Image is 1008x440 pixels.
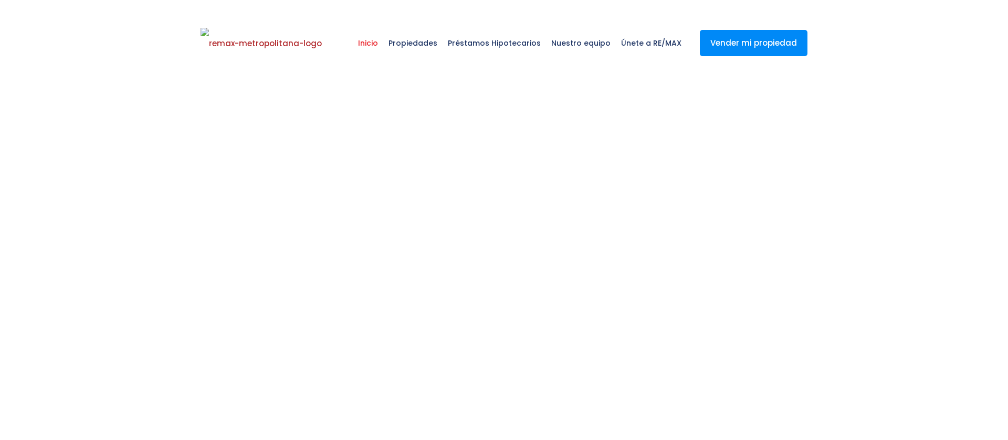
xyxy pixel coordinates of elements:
span: Préstamos Hipotecarios [443,27,546,59]
span: Inicio [353,27,383,59]
a: Préstamos Hipotecarios [443,17,546,69]
a: Propiedades [383,17,443,69]
a: Vender mi propiedad [700,30,807,56]
a: Inicio [353,17,383,69]
span: Nuestro equipo [546,27,616,59]
a: Nuestro equipo [546,17,616,69]
a: Únete a RE/MAX [616,17,687,69]
a: RE/MAX Metropolitana [201,17,322,69]
img: remax-metropolitana-logo [201,28,322,59]
span: Propiedades [383,27,443,59]
span: Únete a RE/MAX [616,27,687,59]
